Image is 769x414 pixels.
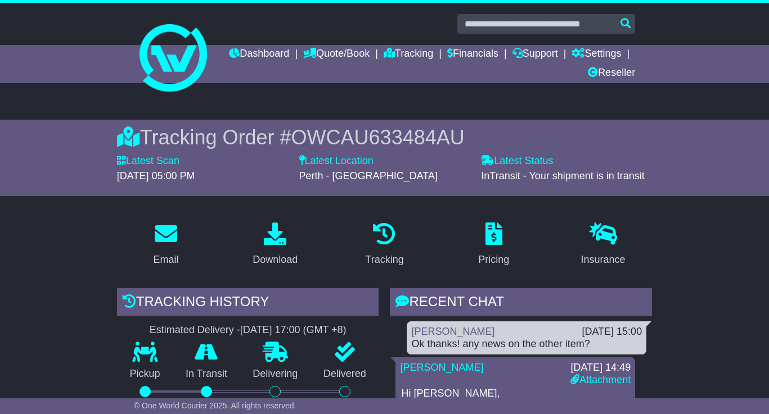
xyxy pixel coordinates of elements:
a: Dashboard [229,45,289,64]
div: Insurance [581,252,625,267]
div: [DATE] 14:49 [570,362,631,374]
p: In Transit [173,368,240,380]
label: Latest Location [299,155,374,167]
a: Tracking [358,219,411,271]
p: Pickup [117,368,173,380]
div: [DATE] 17:00 (GMT +8) [240,324,347,336]
a: Email [146,219,186,271]
span: [DATE] 05:00 PM [117,170,195,181]
a: Settings [572,45,621,64]
p: Delivered [311,368,379,380]
a: Attachment [570,374,631,385]
div: Email [153,252,178,267]
span: Perth - [GEOGRAPHIC_DATA] [299,170,438,181]
a: Insurance [573,219,632,271]
p: Delivering [240,368,311,380]
div: Estimated Delivery - [117,324,379,336]
a: Financials [447,45,498,64]
div: Tracking Order # [117,125,652,149]
a: Support [512,45,558,64]
label: Latest Status [481,155,553,167]
span: OWCAU633484AU [291,126,465,149]
a: Reseller [588,64,635,83]
div: Tracking [365,252,403,267]
a: [PERSON_NAME] [400,362,483,373]
span: © One World Courier 2025. All rights reserved. [134,401,296,410]
a: Quote/Book [303,45,370,64]
label: Latest Scan [117,155,179,167]
div: RECENT CHAT [390,288,652,319]
a: Download [245,219,305,271]
div: [DATE] 15:00 [582,326,642,338]
div: Download [253,252,298,267]
div: Tracking history [117,288,379,319]
div: Pricing [478,252,509,267]
div: Ok thanks! any news on the other item? [411,338,642,351]
span: InTransit - Your shipment is in transit [481,170,644,181]
a: Pricing [471,219,516,271]
a: Tracking [384,45,433,64]
a: [PERSON_NAME] [411,326,494,337]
